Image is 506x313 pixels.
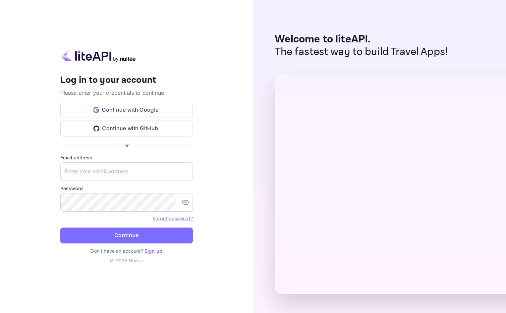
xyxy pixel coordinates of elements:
h4: Log in to your account [60,75,193,86]
p: Welcome to liteAPI. [275,33,448,46]
button: toggle password visibility [179,196,192,209]
a: Forget password? [153,215,193,222]
button: Continue [60,228,193,243]
label: Password [60,185,193,192]
a: Sign up [144,248,162,254]
p: © 2025 Nuitee [60,257,193,264]
p: Don't have an account? [60,247,193,254]
label: Email address [60,154,193,161]
p: The fastest way to build Travel Apps! [275,46,448,58]
p: Please enter your credentials to continue [60,89,193,97]
p: or [124,142,129,149]
button: Continue with Google [60,102,193,118]
a: Forget password? [153,216,193,221]
button: Continue with GitHub [60,121,193,136]
input: Enter your email address [60,162,193,181]
img: liteapi [60,49,137,62]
